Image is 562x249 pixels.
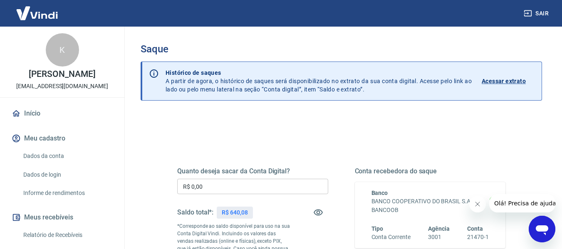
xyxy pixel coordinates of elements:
span: Conta [467,225,483,232]
div: K [46,33,79,67]
h6: 3001 [428,233,450,242]
h5: Quanto deseja sacar da Conta Digital? [177,167,328,175]
iframe: Fechar mensagem [469,196,486,212]
a: Informe de rendimentos [20,185,114,202]
iframe: Botão para abrir a janela de mensagens [529,216,555,242]
a: Início [10,104,114,123]
h6: 21470-1 [467,233,489,242]
span: Agência [428,225,450,232]
span: Banco [371,190,388,196]
p: R$ 640,08 [222,208,248,217]
button: Sair [522,6,552,21]
a: Acessar extrato [482,69,535,94]
p: Acessar extrato [482,77,526,85]
a: Dados da conta [20,148,114,165]
h3: Saque [141,43,542,55]
p: [PERSON_NAME] [29,70,95,79]
h6: Conta Corrente [371,233,411,242]
h6: BANCO COOPERATIVO DO BRASIL S.A. - BANCOOB [371,197,489,214]
a: Dados de login [20,166,114,183]
h5: Conta recebedora do saque [355,167,506,175]
span: Tipo [371,225,384,232]
h5: Saldo total*: [177,208,213,217]
iframe: Mensagem da empresa [489,194,555,212]
a: Relatório de Recebíveis [20,227,114,244]
span: Olá! Precisa de ajuda? [5,6,70,12]
button: Meu cadastro [10,129,114,148]
p: Histórico de saques [166,69,472,77]
button: Meus recebíveis [10,208,114,227]
p: A partir de agora, o histórico de saques será disponibilizado no extrato da sua conta digital. Ac... [166,69,472,94]
img: Vindi [10,0,64,26]
p: [EMAIL_ADDRESS][DOMAIN_NAME] [16,82,108,91]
